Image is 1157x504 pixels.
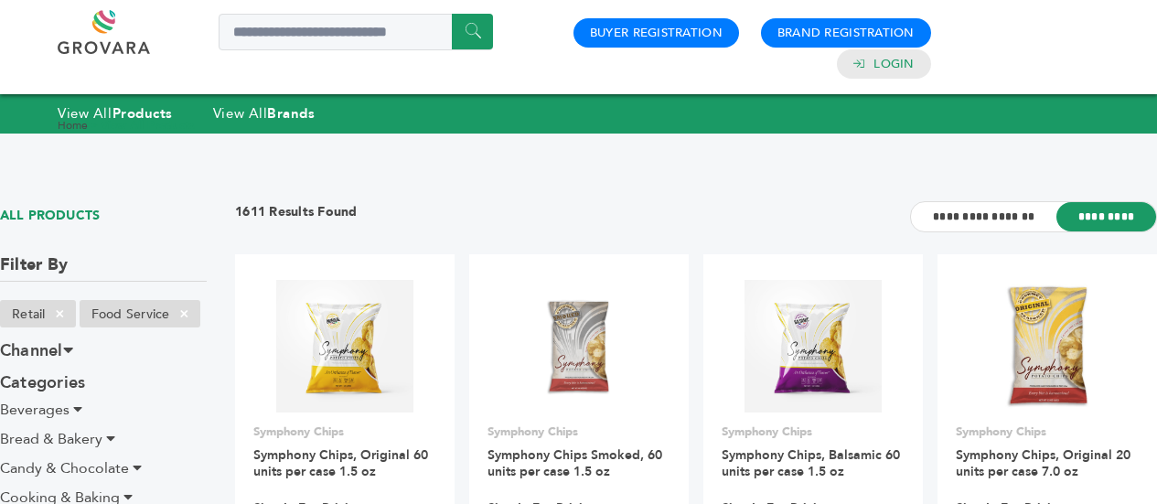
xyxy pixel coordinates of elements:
[219,14,493,50] input: Search a product or brand...
[1003,280,1090,412] img: Symphony Chips, Original 20 units per case 7.0 oz
[722,424,905,440] p: Symphony Chips
[487,446,662,480] a: Symphony Chips Smoked, 60 units per case 1.5 oz
[45,303,75,325] span: ×
[777,25,915,41] a: Brand Registration
[101,118,195,133] a: View All Products
[956,424,1139,440] p: Symphony Chips
[722,446,900,480] a: Symphony Chips, Balsamic 60 units per case 1.5 oz
[487,424,670,440] p: Symphony Chips
[253,424,436,440] p: Symphony Chips
[956,446,1130,480] a: Symphony Chips, Original 20 units per case 7.0 oz
[80,300,200,327] li: Food Service
[513,280,646,413] img: Symphony Chips Smoked, 60 units per case 1.5 oz
[276,280,414,412] img: Symphony Chips, Original 60 units per case 1.5 oz
[873,56,914,72] a: Login
[91,118,98,133] span: >
[169,303,199,325] span: ×
[745,280,883,412] img: Symphony Chips, Balsamic 60 units per case 1.5 oz
[253,446,428,480] a: Symphony Chips, Original 60 units per case 1.5 oz
[58,118,88,133] a: Home
[590,25,723,41] a: Buyer Registration
[235,203,358,231] h3: 1611 Results Found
